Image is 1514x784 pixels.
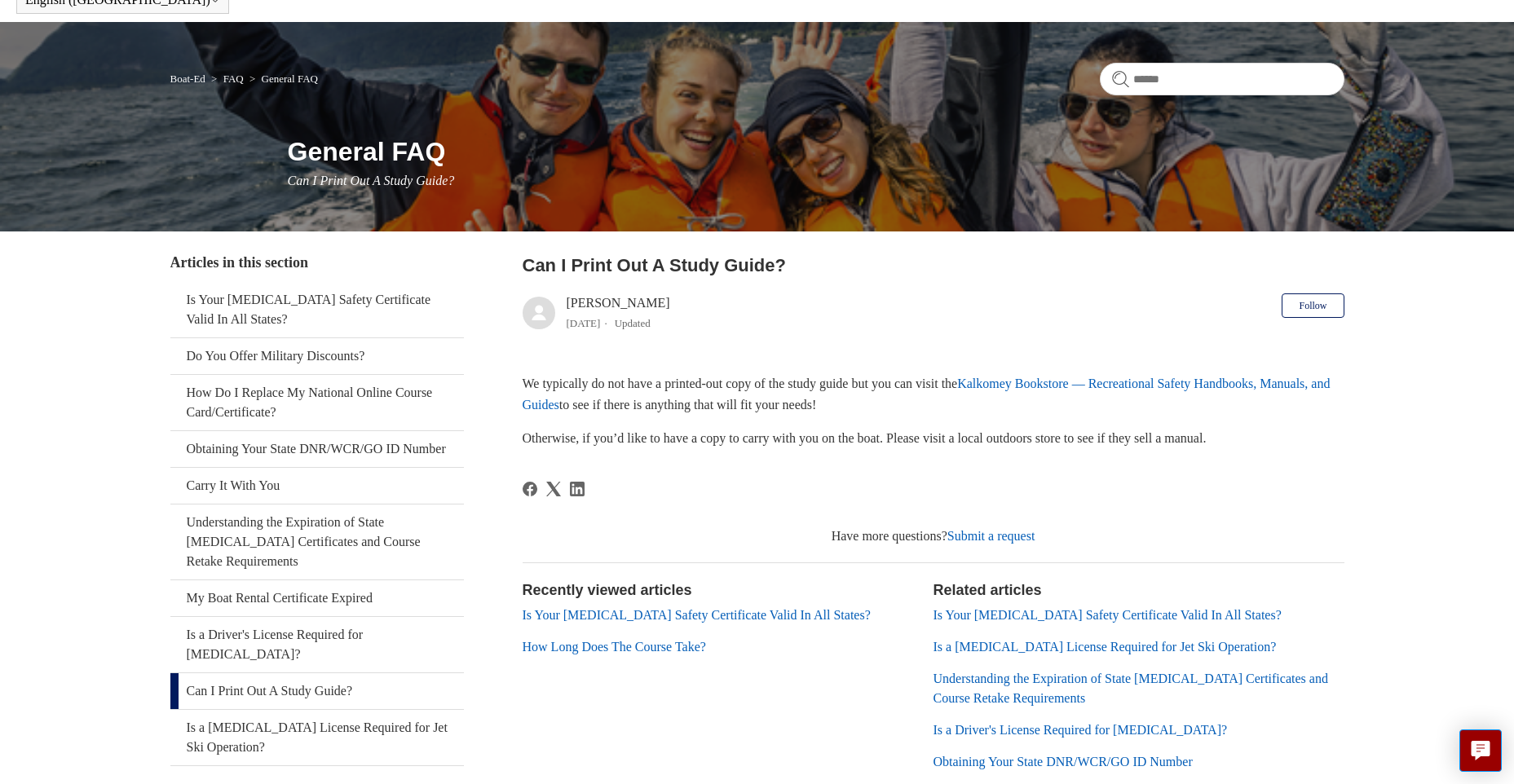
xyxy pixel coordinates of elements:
a: Understanding the Expiration of State [MEDICAL_DATA] Certificates and Course Retake Requirements [934,672,1328,705]
a: Is a [MEDICAL_DATA] License Required for Jet Ski Operation? [170,710,464,765]
a: Boat-Ed [170,73,205,85]
a: X Corp [546,482,561,496]
div: [PERSON_NAME] [567,293,670,333]
div: Have more questions? [523,526,1344,546]
button: Live chat [1459,729,1502,772]
h1: General FAQ [288,132,1344,171]
a: General FAQ [262,73,318,85]
a: Understanding the Expiration of State [MEDICAL_DATA] Certificates and Course Retake Requirements [170,504,464,579]
a: LinkedIn [570,482,585,496]
a: Is Your [MEDICAL_DATA] Safety Certificate Valid In All States? [170,282,464,337]
button: Follow Article [1282,293,1344,318]
h2: Related articles [934,579,1344,601]
a: How Do I Replace My National Online Course Card/Certificate? [170,375,464,430]
input: Search [1100,63,1344,95]
a: Obtaining Your State DNR/WCR/GO ID Number [934,755,1193,769]
a: Obtaining Your State DNR/WCR/GO ID Number [170,431,464,467]
a: Do You Offer Military Discounts? [170,338,464,374]
a: Is Your [MEDICAL_DATA] Safety Certificate Valid In All States? [934,608,1282,622]
a: FAQ [223,73,244,85]
a: Is a Driver's License Required for [MEDICAL_DATA]? [170,617,464,672]
a: Kalkomey Bookstore — Recreational Safety Handbooks, Manuals, and Guides [523,377,1331,412]
a: Is Your [MEDICAL_DATA] Safety Certificate Valid In All States? [523,608,871,622]
a: How Long Does The Course Take? [523,640,706,654]
li: General FAQ [246,73,318,85]
h2: Can I Print Out A Study Guide? [523,252,1344,279]
svg: Share this page on X Corp [546,482,561,496]
li: FAQ [208,73,246,85]
h2: Recently viewed articles [523,579,917,601]
span: Articles in this section [170,254,308,271]
time: 03/01/2024, 14:01 [567,317,601,329]
a: Is a Driver's License Required for [MEDICAL_DATA]? [934,723,1228,737]
svg: Share this page on Facebook [523,482,537,496]
p: We typically do not have a printed-out copy of the study guide but you can visit the to see if th... [523,373,1344,415]
a: Is a [MEDICAL_DATA] License Required for Jet Ski Operation? [934,640,1277,654]
li: Updated [615,317,651,329]
a: Submit a request [947,529,1035,543]
a: Can I Print Out A Study Guide? [170,673,464,709]
li: Boat-Ed [170,73,209,85]
svg: Share this page on LinkedIn [570,482,585,496]
a: Facebook [523,482,537,496]
a: Carry It With You [170,468,464,504]
a: My Boat Rental Certificate Expired [170,580,464,616]
p: Otherwise, if you’d like to have a copy to carry with you on the boat. Please visit a local outdo... [523,428,1344,449]
span: Can I Print Out A Study Guide? [288,174,455,187]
